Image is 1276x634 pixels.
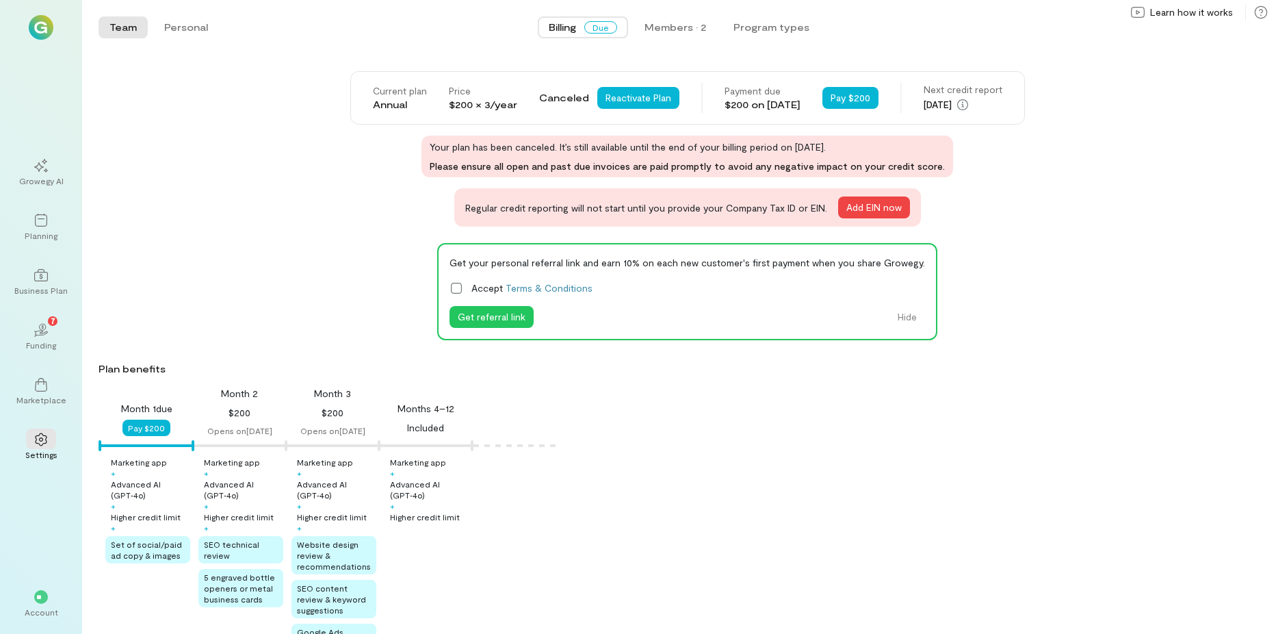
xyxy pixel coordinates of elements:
[16,203,66,252] a: Planning
[584,21,617,34] span: Due
[204,572,275,604] span: 5 engraved bottle openers or metal business cards
[16,148,66,197] a: Growegy AI
[111,468,116,479] div: +
[204,468,209,479] div: +
[19,175,64,186] div: Growegy AI
[449,98,517,112] div: $200 × 3/year
[51,314,55,327] span: 7
[889,306,925,328] button: Hide
[634,16,717,38] button: Members · 2
[121,402,172,416] div: Month 1 due
[204,479,283,500] div: Advanced AI (GPT‑4o)
[204,457,260,468] div: Marketing app
[99,362,1271,376] div: Plan benefits
[722,16,820,38] button: Program types
[297,500,302,511] div: +
[99,16,148,38] button: Team
[229,405,250,421] div: $200
[153,16,219,38] button: Personal
[297,468,302,479] div: +
[390,479,469,500] div: Advanced AI (GPT‑4o)
[454,188,921,227] div: Regular credit reporting will not start until you provide your Company Tax ID or EIN.
[207,425,272,436] div: Opens on [DATE]
[430,160,945,173] span: Please ensure all open and past due invoices are paid promptly to avoid any negative impact on yo...
[322,405,343,421] div: $200
[111,500,116,511] div: +
[450,255,925,270] div: Get your personal referral link and earn 10% on each new customer's first payment when you share ...
[300,425,365,436] div: Opens on [DATE]
[297,511,367,522] div: Higher credit limit
[122,420,170,436] button: Pay $200
[297,522,302,533] div: +
[725,84,800,98] div: Payment due
[549,21,576,34] span: Billing
[204,540,259,560] span: SEO technical review
[644,21,706,34] div: Members · 2
[390,468,395,479] div: +
[25,607,58,618] div: Account
[111,522,116,533] div: +
[1150,5,1233,19] span: Learn how it works
[297,540,371,571] span: Website design review & recommendations
[111,479,190,500] div: Advanced AI (GPT‑4o)
[407,420,444,436] div: Included
[838,196,910,218] button: Add EIN now
[373,84,427,98] div: Current plan
[25,230,57,241] div: Planning
[16,257,66,307] a: Business Plan
[924,97,1002,113] div: [DATE]
[111,511,181,522] div: Higher credit limit
[16,312,66,362] a: Funding
[506,282,593,294] a: Terms & Conditions
[204,500,209,511] div: +
[822,87,878,109] button: Pay $200
[390,511,460,522] div: Higher credit limit
[297,583,366,615] span: SEO content review & keyword suggestions
[111,457,167,468] div: Marketing app
[924,83,1002,97] div: Next credit report
[14,285,68,296] div: Business Plan
[25,449,57,460] div: Settings
[204,522,209,533] div: +
[221,387,258,401] div: Month 2
[204,511,274,522] div: Higher credit limit
[16,367,66,416] a: Marketplace
[26,340,56,351] div: Funding
[16,394,66,405] div: Marketplace
[314,387,351,401] div: Month 3
[539,91,589,105] span: Canceled
[450,306,534,328] button: Get referral link
[390,500,395,511] div: +
[373,98,427,112] div: Annual
[725,98,800,112] div: $200 on [DATE]
[390,457,446,468] div: Marketing app
[449,84,517,98] div: Price
[297,479,376,500] div: Advanced AI (GPT‑4o)
[398,402,454,416] div: Months 4–12
[16,422,66,471] a: Settings
[297,457,353,468] div: Marketing app
[597,87,679,109] button: Reactivate Plan
[471,281,593,295] span: Accept
[538,16,628,38] button: BillingDue
[111,540,182,560] span: Set of social/paid ad copy & images
[430,140,945,154] span: Your plan has been canceled. It’s still available until the end of your billing period on [DATE].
